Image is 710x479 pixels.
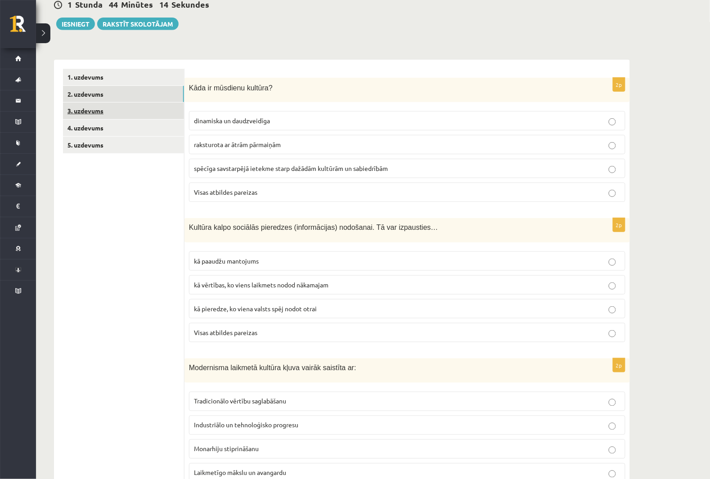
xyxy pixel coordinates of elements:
span: spēcīga savstarpējā ietekme starp dažādām kultūrām un sabiedrībām [194,164,388,172]
button: Iesniegt [56,18,95,30]
p: 2p [613,218,625,232]
span: dinamiska un daudzveidīga [194,116,270,125]
a: 4. uzdevums [63,120,184,136]
span: kā vērtības, ko viens laikmets nodod nākamajam [194,281,328,289]
input: Visas atbildes pareizas [609,330,616,337]
a: 5. uzdevums [63,137,184,153]
input: Laikmetīgo mākslu un avangardu [609,470,616,478]
input: Tradicionālo vērtību saglabāšanu [609,399,616,406]
a: 3. uzdevums [63,103,184,119]
input: kā pieredze, ko viena valsts spēj nodot otrai [609,306,616,313]
input: dinamiska un daudzveidīga [609,118,616,125]
span: Tradicionālo vērtību saglabāšanu [194,397,286,405]
span: raksturota ar ātrām pārmaiņām [194,140,281,148]
input: Monarhiju stiprināšanu [609,447,616,454]
input: raksturota ar ātrām pārmaiņām [609,142,616,149]
input: Industriālo un tehnoloģisko progresu [609,423,616,430]
a: Rakstīt skolotājam [97,18,179,30]
span: Visas atbildes pareizas [194,188,257,196]
a: 1. uzdevums [63,69,184,85]
span: Industriālo un tehnoloģisko progresu [194,421,298,429]
span: Kultūra kalpo sociālās pieredzes (informācijas) nodošanai. Tā var izpausties… [189,224,438,231]
span: Visas atbildes pareizas [194,328,257,336]
a: 2. uzdevums [63,86,184,103]
span: kā paaudžu mantojums [194,257,259,265]
span: kā pieredze, ko viena valsts spēj nodot otrai [194,304,317,313]
input: kā paaudžu mantojums [609,259,616,266]
a: Rīgas 1. Tālmācības vidusskola [10,16,36,38]
span: Modernisma laikmetā kultūra kļuva vairāk saistīta ar: [189,364,356,372]
span: Kāda ir mūsdienu kultūra? [189,84,273,92]
input: kā vērtības, ko viens laikmets nodod nākamajam [609,282,616,290]
input: spēcīga savstarpējā ietekme starp dažādām kultūrām un sabiedrībām [609,166,616,173]
span: Laikmetīgo mākslu un avangardu [194,469,286,477]
p: 2p [613,358,625,372]
input: Visas atbildes pareizas [609,190,616,197]
p: 2p [613,77,625,92]
span: Monarhiju stiprināšanu [194,445,259,453]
